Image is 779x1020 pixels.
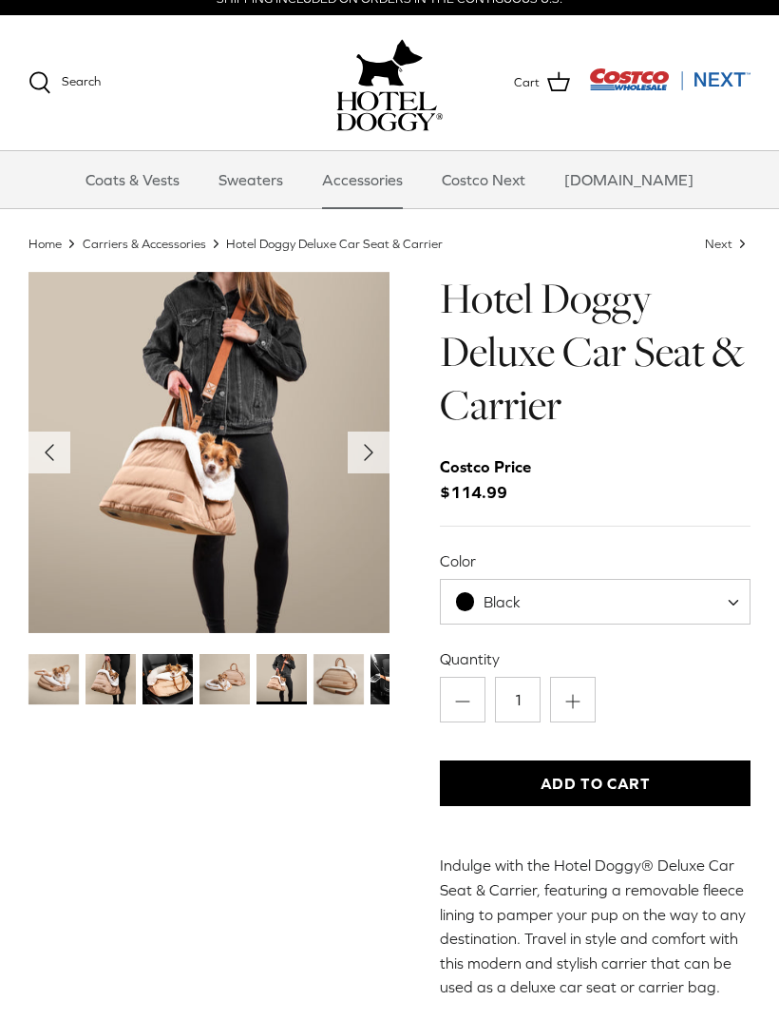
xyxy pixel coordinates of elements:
[336,34,443,131] a: hoteldoggy.com hoteldoggycom
[589,67,750,91] img: Costco Next
[370,654,421,704] a: Thumbnail Link
[514,70,570,95] a: Cart
[336,91,443,131] img: hoteldoggycom
[28,236,62,250] a: Home
[28,71,101,94] a: Search
[142,654,193,704] img: small dog in a tan dog carrier on a black seat in the car
[440,272,750,433] h1: Hotel Doggy Deluxe Car Seat & Carrier
[440,579,750,625] span: Black
[226,236,443,250] a: Hotel Doggy Deluxe Car Seat & Carrier
[495,677,541,722] input: Quantity
[589,80,750,94] a: Visit Costco Next
[28,432,70,473] button: Previous
[514,73,540,93] span: Cart
[201,151,300,208] a: Sweaters
[705,236,750,250] a: Next
[85,654,136,704] a: Thumbnail Link
[484,593,521,610] span: Black
[199,654,250,704] a: Thumbnail Link
[705,236,732,250] span: Next
[441,592,559,612] span: Black
[440,760,750,806] button: Add to Cart
[440,550,750,571] label: Color
[68,151,197,208] a: Coats & Vests
[440,454,550,506] span: $114.99
[28,654,79,704] a: Thumbnail Link
[83,236,206,250] a: Carriers & Accessories
[62,74,101,88] span: Search
[313,654,364,704] a: Thumbnail Link
[440,454,531,480] div: Costco Price
[356,34,423,91] img: hoteldoggy.com
[256,654,307,704] a: Thumbnail Link
[425,151,542,208] a: Costco Next
[440,648,750,669] label: Quantity
[142,654,193,704] a: Thumbnail Link
[305,151,420,208] a: Accessories
[440,854,750,1000] p: Indulge with the Hotel Doggy® Deluxe Car Seat & Carrier, featuring a removable fleece lining to p...
[28,272,389,633] a: Show Gallery
[348,432,389,473] button: Next
[547,151,711,208] a: [DOMAIN_NAME]
[28,235,750,253] nav: Breadcrumbs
